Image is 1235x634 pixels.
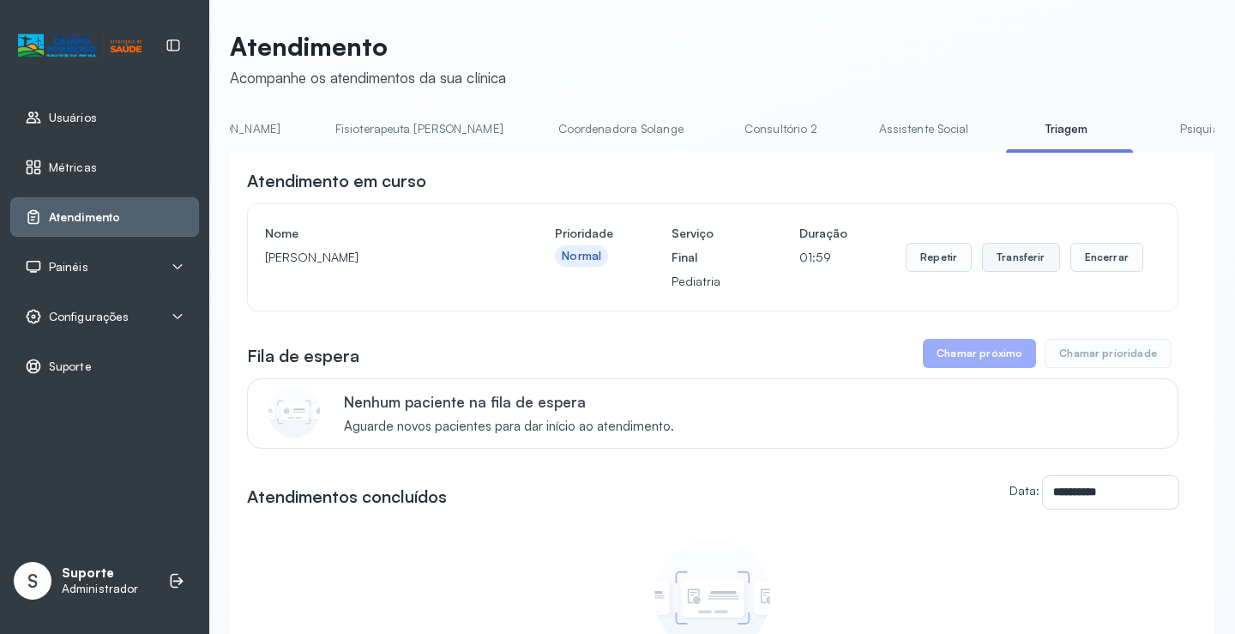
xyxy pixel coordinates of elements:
button: Encerrar [1070,243,1143,272]
h4: Serviço Final [672,221,741,269]
a: Fisioterapeuta [PERSON_NAME] [318,115,521,143]
label: Data: [1009,483,1039,498]
p: Nenhum paciente na fila de espera [344,393,674,411]
a: Coordenadora Solange [541,115,701,143]
h3: Fila de espera [247,344,359,368]
p: 01:59 [799,245,847,269]
p: [PERSON_NAME] [265,245,497,269]
button: Chamar prioridade [1045,339,1172,368]
a: Consultório 2 [721,115,841,143]
span: Usuários [49,111,97,125]
h3: Atendimento em curso [247,169,426,193]
h3: Atendimentos concluídos [247,485,447,509]
div: Normal [562,249,601,263]
p: Pediatria [672,269,741,293]
span: Configurações [49,310,129,324]
img: Logotipo do estabelecimento [18,32,142,60]
p: Suporte [62,565,138,582]
p: Atendimento [230,31,506,62]
h4: Duração [799,221,847,245]
span: Painéis [49,260,88,275]
button: Repetir [906,243,972,272]
p: Administrador [62,582,138,596]
a: Atendimento [25,208,184,226]
button: Transferir [982,243,1060,272]
a: Assistente Social [862,115,986,143]
img: Imagem de CalloutCard [268,386,320,438]
div: Acompanhe os atendimentos da sua clínica [230,69,506,87]
h4: Nome [265,221,497,245]
button: Chamar próximo [923,339,1036,368]
span: Métricas [49,160,97,175]
a: Métricas [25,159,184,176]
a: Usuários [25,109,184,126]
span: Aguarde novos pacientes para dar início ao atendimento. [344,419,674,435]
h4: Prioridade [555,221,613,245]
a: Triagem [1006,115,1126,143]
span: Atendimento [49,210,120,225]
span: Suporte [49,359,92,374]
